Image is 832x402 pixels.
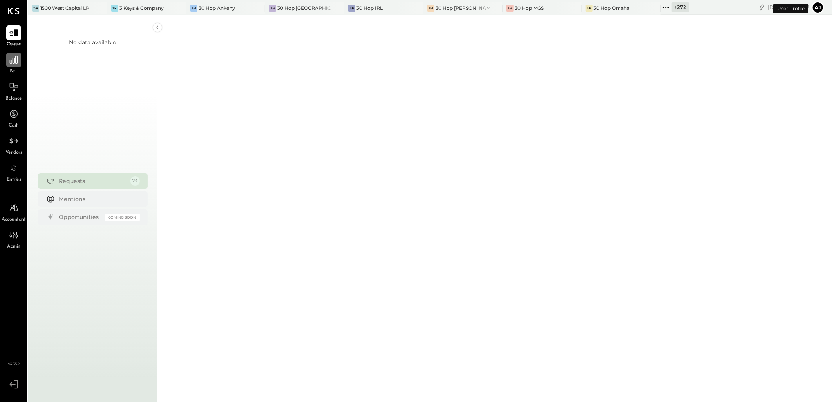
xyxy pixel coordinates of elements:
span: Entries [7,176,21,183]
div: 30 Hop [PERSON_NAME] Summit [436,5,491,11]
span: Accountant [2,216,26,223]
div: Coming Soon [105,214,140,221]
div: 3 Keys & Company [119,5,164,11]
div: 3K [111,5,118,12]
div: + 272 [672,2,689,12]
div: 3H [348,5,355,12]
div: No data available [69,38,116,46]
div: 24 [130,176,140,186]
span: Balance [5,95,22,102]
div: [DATE] [768,4,810,11]
a: P&L [0,53,27,75]
a: Admin [0,228,27,250]
span: Vendors [5,149,22,156]
div: 3H [586,5,593,12]
div: Mentions [59,195,136,203]
a: Entries [0,161,27,183]
span: Cash [9,122,19,129]
div: 1W [32,5,39,12]
div: 30 Hop MGS [515,5,544,11]
div: 30 Hop IRL [356,5,383,11]
a: Vendors [0,134,27,156]
div: 1500 West Capital LP [40,5,89,11]
div: 30 Hop Ankeny [199,5,235,11]
div: 30 Hop Omaha [594,5,630,11]
div: 30 Hop [GEOGRAPHIC_DATA] [277,5,333,11]
div: Opportunities [59,213,101,221]
a: Cash [0,107,27,129]
div: 3H [506,5,514,12]
div: User Profile [773,4,808,13]
div: 3H [190,5,197,12]
span: Admin [7,243,20,250]
span: P&L [9,68,18,75]
div: copy link [758,3,766,11]
div: Requests [59,177,127,185]
span: Queue [7,41,21,48]
div: 3H [269,5,276,12]
a: Accountant [0,201,27,223]
div: 3H [427,5,434,12]
a: Balance [0,80,27,102]
a: Queue [0,25,27,48]
button: Aj [812,1,824,14]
